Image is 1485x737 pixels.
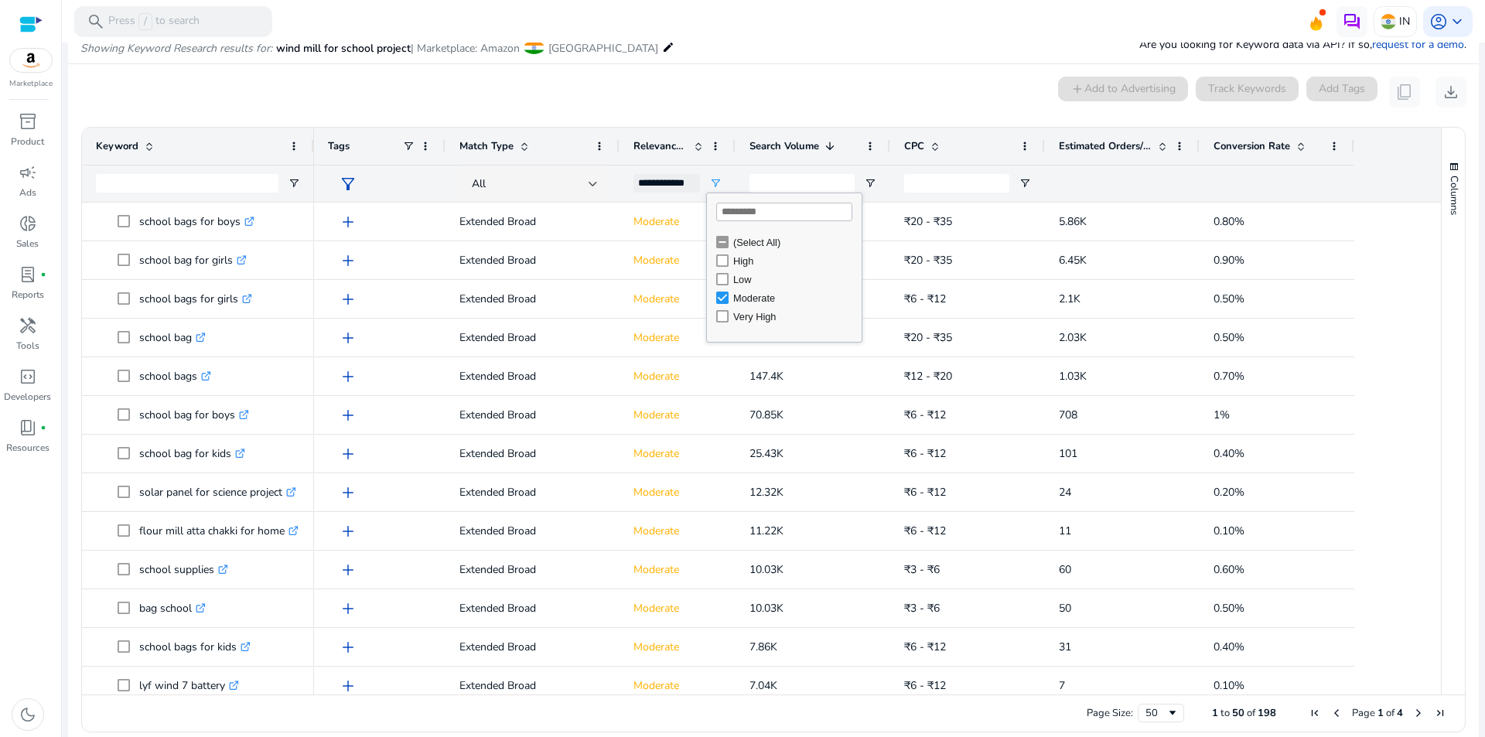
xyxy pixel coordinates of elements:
[1309,707,1321,719] div: First Page
[1447,176,1461,215] span: Columns
[904,139,924,153] span: CPC
[749,174,855,193] input: Search Volume Filter Input
[733,292,857,304] div: Moderate
[1214,253,1244,268] span: 0.90%
[633,592,722,624] p: Moderate
[1214,485,1244,500] span: 0.20%
[339,367,357,386] span: add
[1087,706,1133,720] div: Page Size:
[1429,12,1448,31] span: account_circle
[472,176,486,191] span: All
[16,339,39,353] p: Tools
[707,233,862,326] div: Filter List
[139,476,296,508] p: solar panel for science project
[11,135,44,148] p: Product
[1059,640,1071,654] span: 31
[662,38,674,56] mat-icon: edit
[459,592,606,624] p: Extended Broad
[339,561,357,579] span: add
[459,438,606,469] p: Extended Broad
[459,476,606,508] p: Extended Broad
[904,640,946,654] span: ₹6 - ₹12
[19,265,37,284] span: lab_profile
[339,445,357,463] span: add
[1138,704,1184,722] div: Page Size
[904,446,946,461] span: ₹6 - ₹12
[139,360,211,392] p: school bags
[904,292,946,306] span: ₹6 - ₹12
[459,283,606,315] p: Extended Broad
[633,139,688,153] span: Relevance Score
[733,237,857,248] div: (Select All)
[19,367,37,386] span: code_blocks
[459,399,606,431] p: Extended Broad
[904,253,952,268] span: ₹20 - ₹35
[1212,706,1218,720] span: 1
[1377,706,1384,720] span: 1
[1214,330,1244,345] span: 0.50%
[904,562,940,577] span: ₹3 - ₹6
[548,41,658,56] span: [GEOGRAPHIC_DATA]
[459,322,606,353] p: Extended Broad
[339,677,357,695] span: add
[633,554,722,585] p: Moderate
[1059,369,1087,384] span: 1.03K
[459,554,606,585] p: Extended Broad
[1352,706,1375,720] span: Page
[1059,678,1065,693] span: 7
[339,483,357,502] span: add
[1059,408,1077,422] span: 708
[633,670,722,701] p: Moderate
[139,399,249,431] p: school bag for boys
[40,271,46,278] span: fiber_manual_record
[339,522,357,541] span: add
[904,678,946,693] span: ₹6 - ₹12
[1232,706,1244,720] span: 50
[139,322,206,353] p: school bag
[1214,292,1244,306] span: 0.50%
[633,360,722,392] p: Moderate
[139,670,239,701] p: lyf wind 7 battery
[749,485,783,500] span: 12.32K
[138,13,152,30] span: /
[6,441,49,455] p: Resources
[904,330,952,345] span: ₹20 - ₹35
[328,139,350,153] span: Tags
[1330,707,1343,719] div: Previous Page
[4,390,51,404] p: Developers
[1059,330,1087,345] span: 2.03K
[16,237,39,251] p: Sales
[1214,369,1244,384] span: 0.70%
[1214,446,1244,461] span: 0.40%
[1214,408,1230,422] span: 1%
[749,640,777,654] span: 7.86K
[749,678,777,693] span: 7.04K
[339,251,357,270] span: add
[633,283,722,315] p: Moderate
[633,322,722,353] p: Moderate
[19,186,36,200] p: Ads
[459,670,606,701] p: Extended Broad
[716,203,852,221] input: Search filter values
[139,438,245,469] p: school bag for kids
[1386,706,1395,720] span: of
[1059,253,1087,268] span: 6.45K
[904,408,946,422] span: ₹6 - ₹12
[139,206,254,237] p: school bags for boys
[459,139,514,153] span: Match Type
[1214,640,1244,654] span: 0.40%
[1434,707,1446,719] div: Last Page
[288,177,300,189] button: Open Filter Menu
[339,406,357,425] span: add
[1059,601,1071,616] span: 50
[19,316,37,335] span: handyman
[19,418,37,437] span: book_4
[633,244,722,276] p: Moderate
[459,360,606,392] p: Extended Broad
[1214,214,1244,229] span: 0.80%
[1059,485,1071,500] span: 24
[633,476,722,508] p: Moderate
[139,244,247,276] p: school bag for girls
[80,41,272,56] i: Showing Keyword Research results for:
[1220,706,1230,720] span: to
